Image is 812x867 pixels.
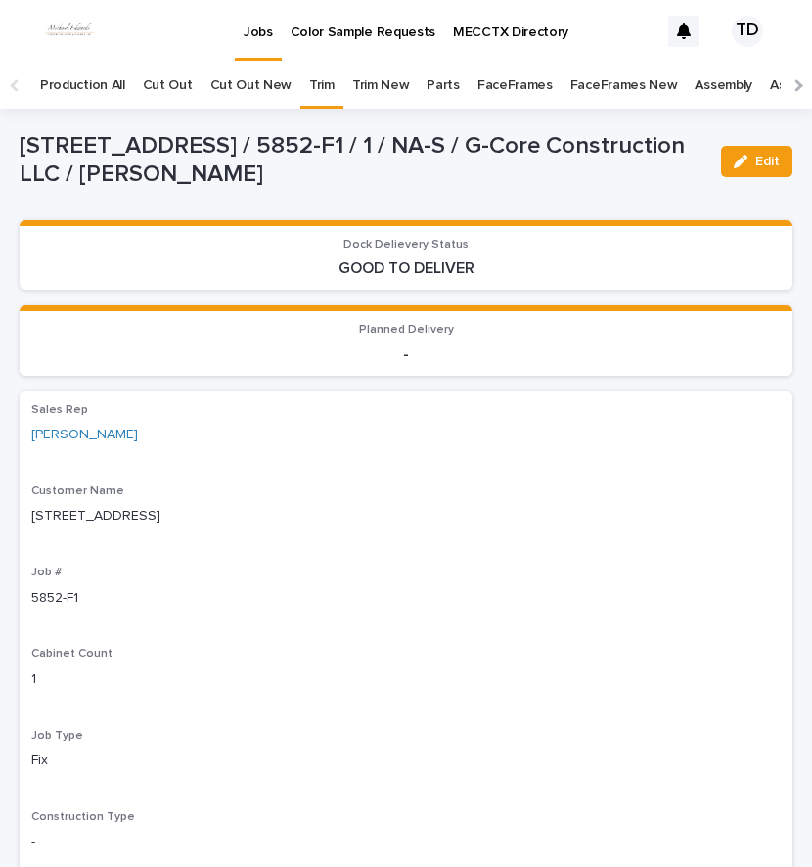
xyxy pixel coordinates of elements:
[39,12,100,51] img: dhEtdSsQReaQtgKTuLrt
[31,751,781,771] p: Fix
[31,485,124,497] span: Customer Name
[31,506,781,526] p: [STREET_ADDRESS]
[31,259,781,278] p: GOOD TO DELIVER
[31,404,88,416] span: Sales Rep
[20,132,705,189] p: [STREET_ADDRESS] / 5852-F1 / 1 / NA-S / G-Core Construction LLC / [PERSON_NAME]
[732,16,763,47] div: TD
[31,345,781,364] p: -
[31,567,62,578] span: Job #
[427,63,459,109] a: Parts
[309,63,335,109] a: Trim
[477,63,553,109] a: FaceFrames
[31,588,781,609] p: 5852-F1
[755,155,780,168] span: Edit
[31,730,83,742] span: Job Type
[343,239,469,251] span: Dock Delievery Status
[352,63,410,109] a: Trim New
[570,63,678,109] a: FaceFrames New
[31,425,138,445] a: [PERSON_NAME]
[695,63,752,109] a: Assembly
[40,63,125,109] a: Production All
[31,811,135,823] span: Construction Type
[31,832,781,852] p: -
[721,146,792,177] button: Edit
[31,648,113,660] span: Cabinet Count
[143,63,193,109] a: Cut Out
[359,324,454,336] span: Planned Delivery
[31,669,781,690] p: 1
[210,63,293,109] a: Cut Out New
